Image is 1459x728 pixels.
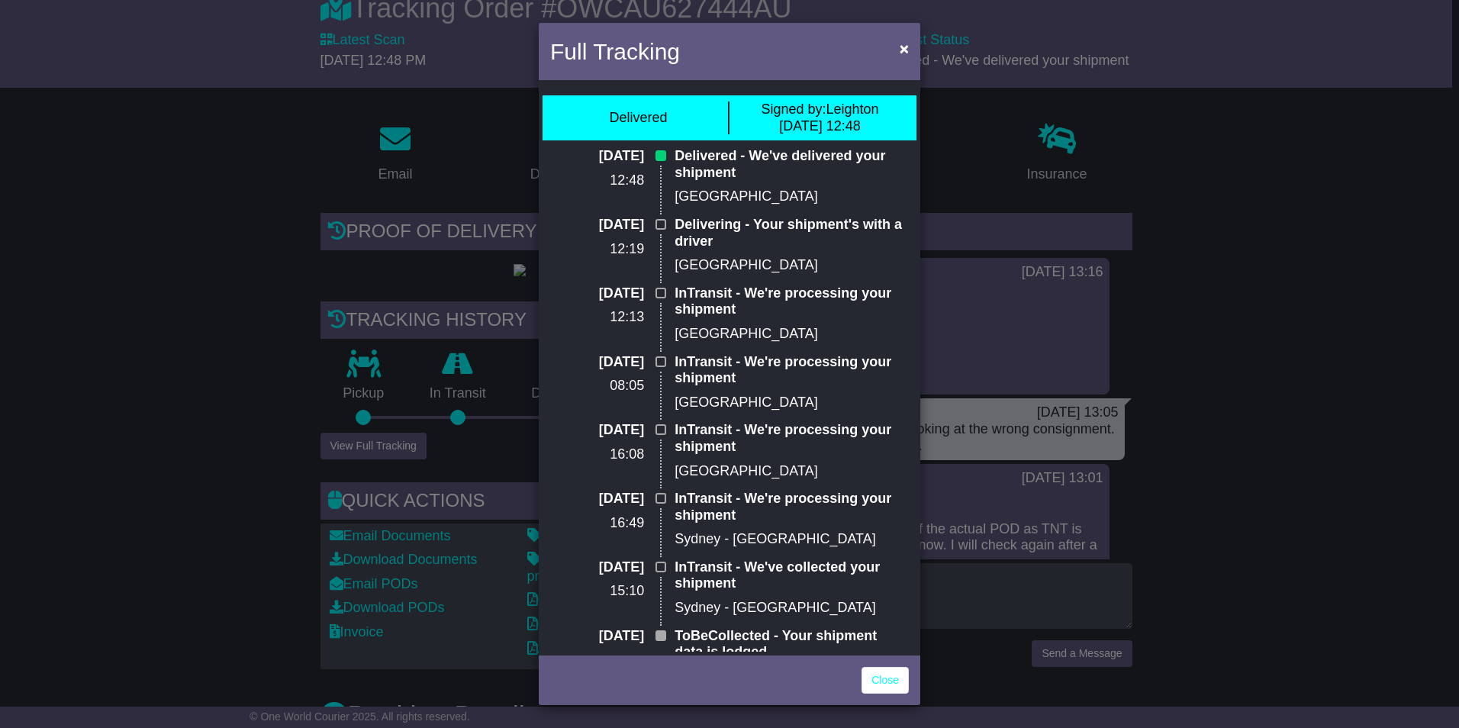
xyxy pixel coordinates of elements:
p: InTransit - We've collected your shipment [675,559,909,592]
p: Delivered - We've delivered your shipment [675,148,909,181]
p: [DATE] [550,491,644,507]
p: [GEOGRAPHIC_DATA] [675,188,909,205]
p: Sydney - [GEOGRAPHIC_DATA] [675,531,909,548]
p: [GEOGRAPHIC_DATA] [675,257,909,274]
p: [DATE] [550,422,644,439]
a: Close [862,667,909,694]
p: Delivering - Your shipment's with a driver [675,217,909,250]
p: 12:19 [550,241,644,258]
p: 12:13 [550,309,644,326]
p: [GEOGRAPHIC_DATA] [675,463,909,480]
h4: Full Tracking [550,34,680,69]
button: Close [892,33,916,64]
span: Signed by: [761,101,826,117]
p: [DATE] [550,628,644,645]
p: 16:49 [550,515,644,532]
p: [DATE] [550,285,644,302]
p: [GEOGRAPHIC_DATA] [675,395,909,411]
p: [DATE] [550,559,644,576]
p: [DATE] [550,148,644,165]
p: Sydney - [GEOGRAPHIC_DATA] [675,600,909,617]
p: 12:48 [550,172,644,189]
p: 08:05 [550,378,644,395]
p: [DATE] [550,217,644,234]
p: InTransit - We're processing your shipment [675,354,909,387]
p: InTransit - We're processing your shipment [675,285,909,318]
span: × [900,40,909,57]
p: InTransit - We're processing your shipment [675,422,909,455]
p: ToBeCollected - Your shipment data is lodged [675,628,909,661]
p: InTransit - We're processing your shipment [675,491,909,523]
p: 15:10 [550,583,644,600]
div: Leighton [DATE] 12:48 [761,101,878,134]
div: Delivered [609,110,667,127]
p: 16:08 [550,446,644,463]
p: [DATE] [550,354,644,371]
p: [GEOGRAPHIC_DATA] [675,326,909,343]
